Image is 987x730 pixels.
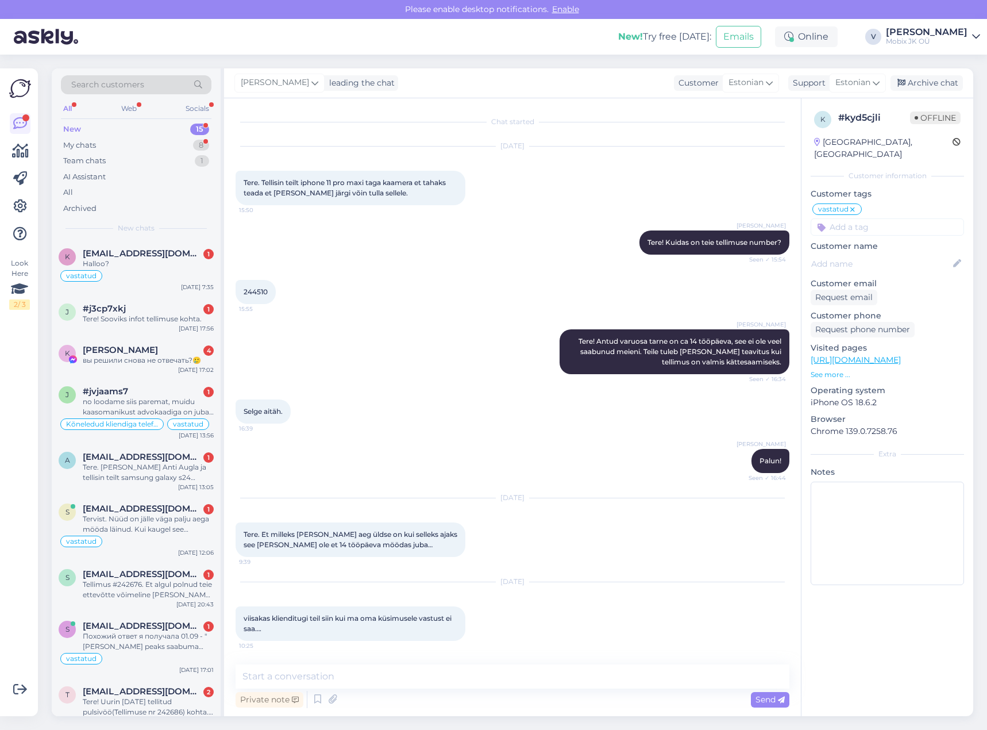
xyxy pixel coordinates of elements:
div: [GEOGRAPHIC_DATA], [GEOGRAPHIC_DATA] [814,136,953,160]
div: [DATE] 17:01 [179,666,214,674]
span: 15:50 [239,206,282,214]
div: Request phone number [811,322,915,337]
span: j [65,390,69,399]
span: Tere. Et milleks [PERSON_NAME] aeg üldse on kui selleks ajaks see [PERSON_NAME] ole et 14 tööpäev... [244,530,459,549]
span: j [65,308,69,316]
span: s [65,625,70,633]
div: 15 [190,124,209,135]
span: [PERSON_NAME] [737,221,786,230]
div: Look Here [9,258,30,310]
span: Tere! Antud varuosa tarne on ca 14 tööpäeva, see ei ole veel saabunud meieni. Teile tuleb [PERSON... [579,337,783,366]
div: Customer information [811,171,964,181]
span: vastatud [66,538,97,545]
span: kunnissandra@gmail.com [83,248,202,259]
div: [PERSON_NAME] [886,28,967,37]
div: 4 [203,345,214,356]
span: svetlana_shupenko@mail.ru [83,621,202,631]
div: Tere. [PERSON_NAME] Anti Augla ja tellisin teilt samsung galaxy s24 [DATE]. Tellimuse number on #... [83,462,214,483]
a: [URL][DOMAIN_NAME] [811,355,901,365]
div: [DATE] [236,493,789,503]
p: Customer tags [811,188,964,200]
span: Search customers [71,79,144,91]
span: Karina Terras [83,345,158,355]
span: Palun! [759,456,781,465]
div: AI Assistant [63,171,106,183]
span: Seen ✓ 16:34 [743,375,786,383]
span: Tere! Kuidas on teie tellimuse number? [647,238,781,247]
p: Chrome 139.0.7258.76 [811,425,964,437]
div: [DATE] 20:43 [176,600,214,609]
span: vastatud [66,272,97,279]
div: 1 [203,452,214,463]
input: Add name [811,258,951,270]
span: vastatud [818,206,849,213]
div: All [61,101,74,116]
p: See more ... [811,370,964,380]
div: 2 [203,687,214,697]
div: Try free [DATE]: [618,30,711,44]
div: 1 [203,621,214,632]
div: Archive chat [890,75,963,91]
div: Online [775,26,838,47]
div: 8 [193,140,209,151]
div: 1 [203,504,214,514]
span: [PERSON_NAME] [737,320,786,329]
div: [DATE] 12:06 [178,548,214,557]
p: Customer name [811,240,964,252]
div: Extra [811,449,964,459]
span: t [65,690,70,699]
div: Tervist. Nüüd on jälle väga palju aega mööda läinud. Kui kaugel see tagasimakse teostamine on? #2... [83,514,214,535]
div: [DATE] 7:35 [181,283,214,291]
span: viisakas klienditugi teil siin kui ma oma küsimusele vastust ei saa…. [244,614,453,633]
div: [DATE] [236,577,789,587]
span: Send [755,694,785,705]
div: All [63,187,73,198]
div: 1 [203,249,214,259]
div: 2 / 3 [9,299,30,310]
span: 10:25 [239,641,282,650]
span: New chats [118,223,155,233]
span: [PERSON_NAME] [241,76,309,89]
span: s [65,508,70,516]
span: k [820,115,826,124]
div: no loodame siis paremat, muidu kaasomanikust advokaadiga on juba räägitud [PERSON_NAME] ka torkid... [83,397,214,417]
b: New! [618,31,643,42]
div: leading the chat [325,77,395,89]
span: Estonian [728,76,764,89]
p: iPhone OS 18.6.2 [811,397,964,409]
div: [DATE] 17:56 [179,324,214,333]
div: Private note [236,692,303,708]
span: Offline [910,112,961,124]
p: Operating system [811,385,964,397]
span: 16:39 [239,424,282,433]
div: Archived [63,203,97,214]
button: Emails [716,26,761,48]
div: Web [119,101,139,116]
img: Askly Logo [9,78,31,99]
span: 9:39 [239,558,282,566]
div: [DATE] [236,141,789,151]
div: 1 [203,570,214,580]
div: Похожий ответ я получала 01.09 - "[PERSON_NAME] peaks saabuma [PERSON_NAME] nädala jooksul.". При... [83,631,214,652]
span: k [65,252,70,261]
p: Customer phone [811,310,964,322]
div: Support [788,77,826,89]
div: [DATE] 13:56 [179,431,214,440]
div: Mobix JK OÜ [886,37,967,46]
p: Browser [811,413,964,425]
a: [PERSON_NAME]Mobix JK OÜ [886,28,980,46]
div: Socials [183,101,211,116]
div: [DATE] 17:02 [178,366,214,374]
div: V [865,29,881,45]
span: s [65,573,70,582]
span: 244510 [244,287,268,296]
span: #jvjaams7 [83,386,128,397]
span: Seen ✓ 16:44 [743,474,786,482]
span: vastatud [173,421,203,428]
span: 15:55 [239,305,282,313]
div: Team chats [63,155,106,167]
span: sulev.maesaar@gmail.com [83,504,202,514]
span: Selge aitäh. [244,407,283,416]
span: timo.truu@mail.ee [83,686,202,697]
div: New [63,124,81,135]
